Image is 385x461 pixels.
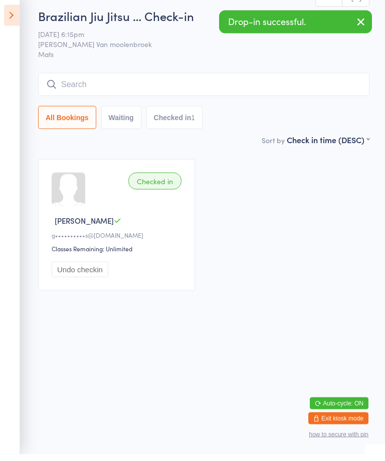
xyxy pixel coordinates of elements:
[262,142,285,152] label: Sort by
[101,113,141,136] button: Waiting
[191,120,195,128] div: 1
[52,251,184,259] div: Classes Remaining: Unlimited
[310,404,368,416] button: Auto-cycle: ON
[146,113,203,136] button: Checked in1
[52,268,108,284] button: Undo checkin
[128,179,181,196] div: Checked in
[38,80,369,103] input: Search
[38,113,96,136] button: All Bookings
[287,141,369,152] div: Check in time (DESC)
[219,17,372,40] div: Drop-in successful.
[55,222,114,232] span: [PERSON_NAME]
[52,237,184,246] div: g••••••••••s@[DOMAIN_NAME]
[38,14,369,31] h2: Brazilian Jiu Jitsu … Check-in
[38,36,354,46] span: [DATE] 6:15pm
[308,419,368,431] button: Exit kiosk mode
[38,46,354,56] span: [PERSON_NAME] Van moolenbroek
[309,437,368,444] button: how to secure with pin
[38,56,369,66] span: Mats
